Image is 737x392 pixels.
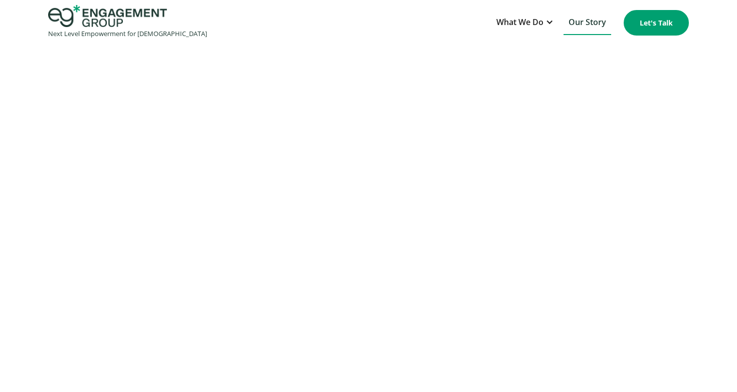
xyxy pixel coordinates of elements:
[491,11,559,35] div: What We Do
[624,10,689,36] a: Let's Talk
[564,11,611,35] a: Our Story
[48,5,207,41] a: home
[48,27,207,41] div: Next Level Empowerment for [DEMOGRAPHIC_DATA]
[496,16,543,29] div: What We Do
[48,5,167,27] img: Engagement Group Logo Icon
